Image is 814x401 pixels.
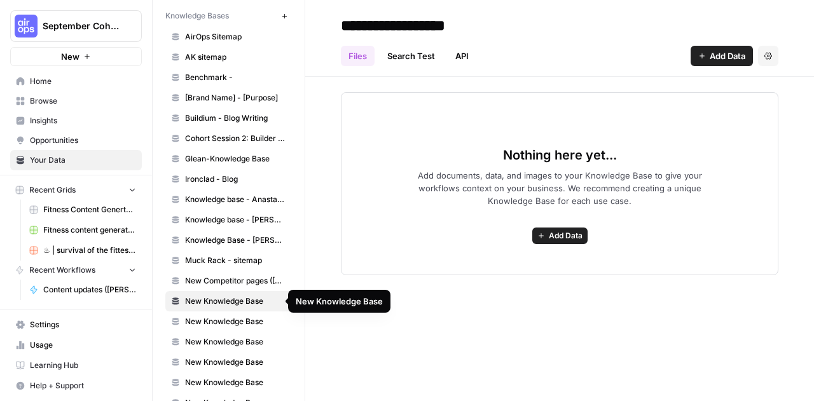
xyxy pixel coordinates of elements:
img: September Cohort Logo [15,15,38,37]
a: Knowledge base - [PERSON_NAME] [165,210,292,230]
span: Add Data [549,230,583,241]
span: [Brand Name] - [Purpose] [185,92,286,104]
span: Buildium - Blog Writing [185,112,286,124]
a: Muck Rack - sitemap [165,250,292,271]
span: Fitness content generator ([PERSON_NAME]) [43,224,136,236]
a: Buildium - Blog Writing [165,108,292,128]
span: Opportunities [30,135,136,146]
span: Usage [30,339,136,351]
a: Fitness content generator ([PERSON_NAME]) [24,220,142,240]
span: Browse [30,95,136,107]
span: New Knowledge Base [185,336,286,348]
span: Fitness Content Genertor ([PERSON_NAME]) [43,204,136,215]
span: Add documents, data, and images to your Knowledge Base to give your workflows context on your bus... [397,169,722,207]
button: New [10,47,142,66]
a: AK sitemap [165,47,292,67]
span: Content updates ([PERSON_NAME]) [43,284,136,296]
button: Recent Workflows [10,261,142,280]
a: ♨︎ | survival of the fittest ™ | ([PERSON_NAME]) [24,240,142,261]
a: New Knowledge Base [165,311,292,332]
span: Knowledge base - Anastasia [185,194,286,205]
span: Learning Hub [30,360,136,371]
a: Search Test [380,46,443,66]
a: Glean-Knowledge Base [165,149,292,169]
span: New Knowledge Base [185,316,286,327]
a: Knowledge base - Anastasia [165,189,292,210]
a: Ironclad - Blog [165,169,292,189]
a: Opportunities [10,130,142,151]
a: New Competitor pages ([PERSON_NAME]) [165,271,292,291]
span: Insights [30,115,136,126]
button: Workspace: September Cohort [10,10,142,42]
span: Recent Grids [29,184,76,196]
a: API [448,46,476,66]
span: AirOps Sitemap [185,31,286,43]
button: Help + Support [10,376,142,396]
span: New Competitor pages ([PERSON_NAME]) [185,275,286,287]
a: Knowledge Base - [PERSON_NAME] [165,230,292,250]
a: New Knowledge Base [165,352,292,372]
a: New Knowledge Base [165,291,292,311]
a: [Brand Name] - [Purpose] [165,88,292,108]
div: New Knowledge Base [296,295,383,308]
a: Insights [10,111,142,131]
a: Your Data [10,150,142,170]
span: Nothing here yet... [503,146,617,164]
a: Usage [10,335,142,355]
a: Browse [10,91,142,111]
a: New Knowledge Base [165,332,292,352]
span: Your Data [30,154,136,166]
button: Recent Grids [10,180,142,200]
a: Files [341,46,375,66]
span: Recent Workflows [29,264,95,276]
span: Knowledge Bases [165,10,229,22]
span: Muck Rack - sitemap [185,255,286,266]
span: Settings [30,319,136,330]
span: Add Data [710,50,745,62]
span: September Cohort [43,20,120,32]
span: Knowledge base - [PERSON_NAME] [185,214,286,226]
span: Knowledge Base - [PERSON_NAME] [185,234,286,246]
a: Learning Hub [10,355,142,376]
a: Cohort Session 2: Builder Exercise [165,128,292,149]
span: New [61,50,79,63]
span: Glean-Knowledge Base [185,153,286,165]
span: New Knowledge Base [185,377,286,388]
button: Add Data [691,46,753,66]
a: Content updates ([PERSON_NAME]) [24,280,142,300]
button: Add Data [532,228,588,244]
a: Home [10,71,142,92]
span: Ironclad - Blog [185,173,286,185]
span: New Knowledge Base [185,357,286,368]
a: Fitness Content Genertor ([PERSON_NAME]) [24,200,142,220]
span: Cohort Session 2: Builder Exercise [185,133,286,144]
a: AirOps Sitemap [165,27,292,47]
span: ♨︎ | survival of the fittest ™ | ([PERSON_NAME]) [43,245,136,256]
span: Help + Support [30,380,136,391]
a: Benchmark - [165,67,292,88]
a: Settings [10,315,142,335]
a: New Knowledge Base [165,372,292,393]
span: New Knowledge Base [185,296,286,307]
span: AK sitemap [185,51,286,63]
span: Benchmark - [185,72,286,83]
span: Home [30,76,136,87]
